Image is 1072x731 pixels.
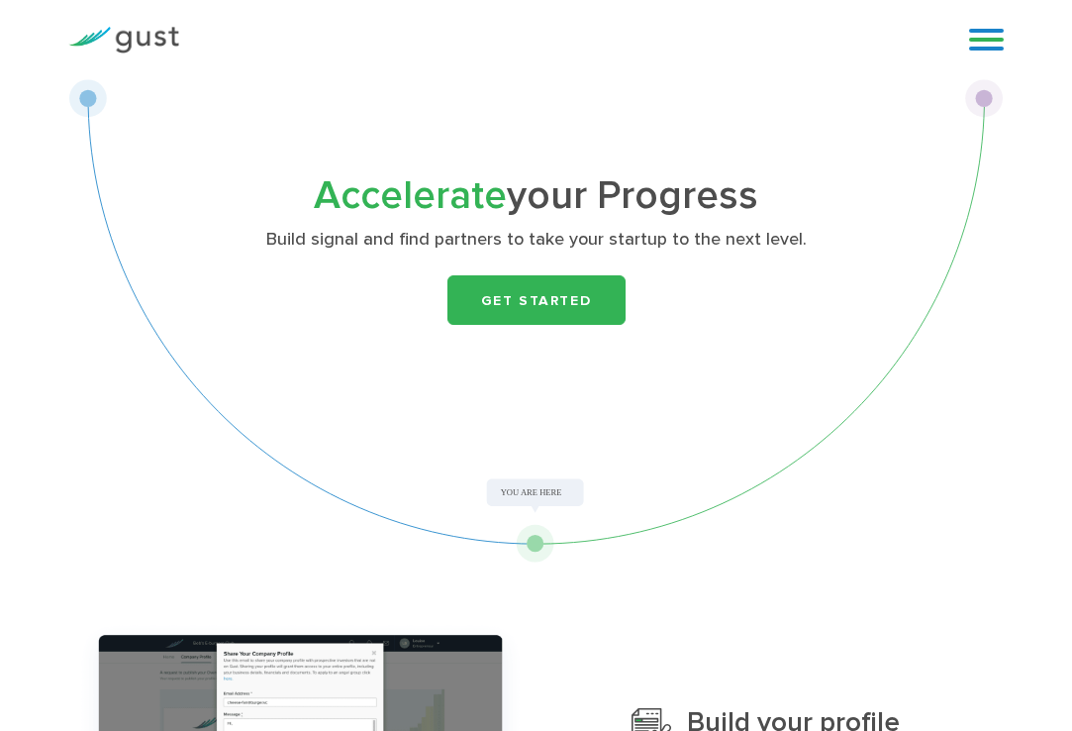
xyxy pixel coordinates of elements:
[209,228,863,252] p: Build signal and find partners to take your startup to the next level.
[209,178,863,214] h1: your Progress
[68,27,179,53] img: Gust Logo
[447,275,626,325] a: Get Started
[314,172,507,219] span: Accelerate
